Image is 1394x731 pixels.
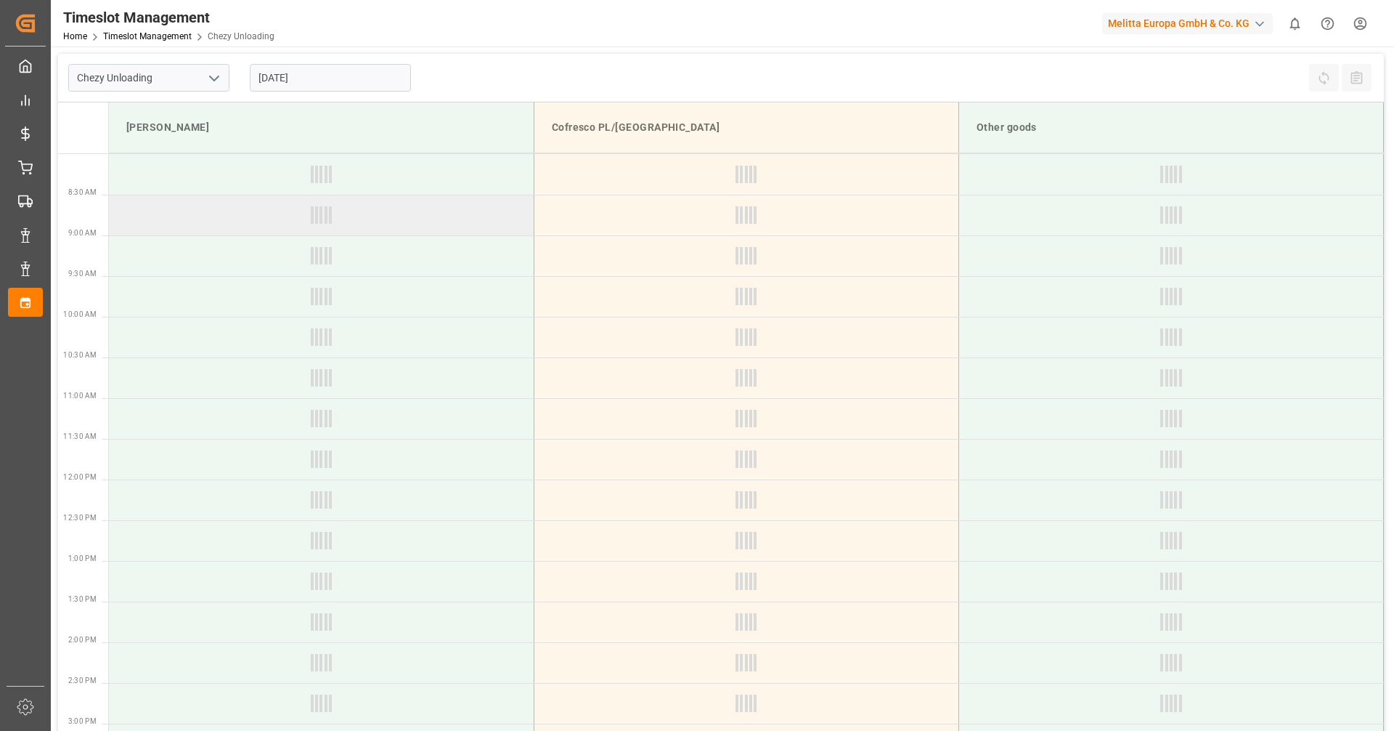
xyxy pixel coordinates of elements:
[63,432,97,440] span: 11:30 AM
[121,114,522,141] div: [PERSON_NAME]
[1279,7,1311,40] button: show 0 new notifications
[63,351,97,359] span: 10:30 AM
[546,114,947,141] div: Cofresco PL/[GEOGRAPHIC_DATA]
[68,677,97,684] span: 2:30 PM
[250,64,411,92] input: DD-MM-YYYY
[68,270,97,278] span: 9:30 AM
[68,229,97,237] span: 9:00 AM
[68,188,97,196] span: 8:30 AM
[68,64,229,92] input: Type to search/select
[63,514,97,522] span: 12:30 PM
[63,392,97,400] span: 11:00 AM
[63,310,97,318] span: 10:00 AM
[63,7,274,28] div: Timeslot Management
[68,554,97,562] span: 1:00 PM
[203,67,224,89] button: open menu
[1102,13,1273,34] div: Melitta Europa GmbH & Co. KG
[1102,9,1279,37] button: Melitta Europa GmbH & Co. KG
[971,114,1371,141] div: Other goods
[68,636,97,644] span: 2:00 PM
[63,31,87,41] a: Home
[68,717,97,725] span: 3:00 PM
[63,473,97,481] span: 12:00 PM
[1311,7,1344,40] button: Help Center
[103,31,192,41] a: Timeslot Management
[68,595,97,603] span: 1:30 PM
